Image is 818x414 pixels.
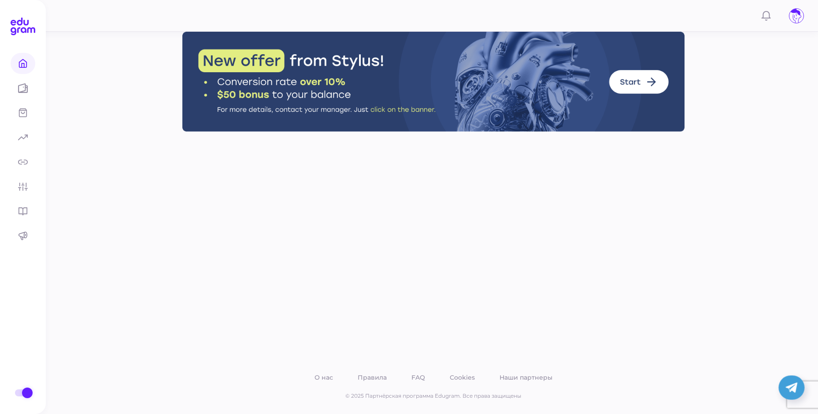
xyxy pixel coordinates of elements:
a: Правила [356,372,389,383]
a: Cookies [448,372,477,383]
p: © 2025 Партнёрская программа Edugram. Все права защищены [182,392,685,400]
a: FAQ [410,372,427,383]
a: О нас [313,372,335,383]
img: Stylus Banner [182,32,685,132]
a: Наши партнеры [498,372,554,383]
